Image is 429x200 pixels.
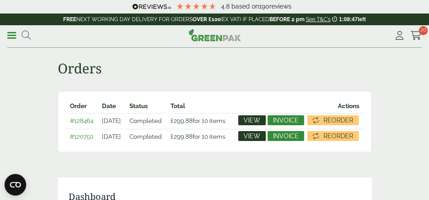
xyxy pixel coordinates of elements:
[166,113,230,128] td: for 10 items
[323,133,353,139] span: Reorder
[273,133,299,139] span: Invoice
[339,16,357,23] span: 1:08:47
[238,115,266,125] a: View
[273,117,299,123] span: Invoice
[244,117,260,123] span: View
[102,102,116,109] span: Date
[129,102,148,109] span: Status
[221,3,231,10] span: 4.8
[170,117,173,124] span: £
[102,117,121,124] time: [DATE]
[193,16,221,23] strong: OVER £100
[70,117,93,124] a: #128464
[176,2,217,10] div: 4.79 Stars
[394,31,405,40] i: My Account
[70,102,87,109] span: Order
[126,113,166,128] td: Completed
[338,102,360,109] span: Actions
[411,31,422,40] i: Cart
[238,131,266,141] a: View
[231,3,259,10] span: Based on
[269,16,304,23] strong: BEFORE 2 pm
[58,46,372,77] h1: Orders
[132,4,171,10] img: REVIEWS.io
[411,29,422,42] a: 20
[170,102,185,109] span: Total
[323,117,353,123] span: Reorder
[170,133,173,140] span: £
[244,133,260,139] span: View
[5,174,26,195] button: Open CMP widget
[305,16,330,23] a: See T&C's
[102,133,121,140] time: [DATE]
[259,3,269,10] span: 190
[170,133,192,140] span: 299.88
[170,117,192,124] span: 299.88
[268,131,304,141] a: Invoice
[307,131,359,141] a: Reorder
[269,3,291,10] span: reviews
[307,115,359,125] a: Reorder
[166,129,230,144] td: for 10 items
[70,133,93,140] a: #120750
[63,16,76,23] strong: FREE
[126,129,166,144] td: Completed
[189,29,241,41] img: GreenPak Supplies
[268,115,304,125] a: Invoice
[419,26,428,35] span: 20
[358,16,366,23] span: left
